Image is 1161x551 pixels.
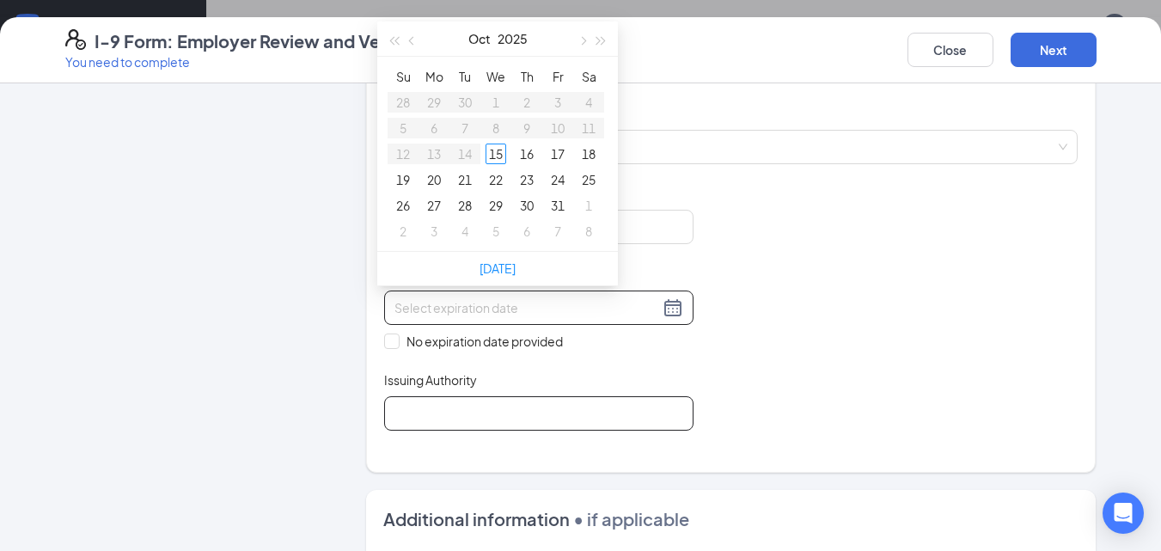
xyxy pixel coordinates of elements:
span: Unrestricted Social Security Card [394,131,1068,163]
th: Su [388,64,419,89]
div: 31 [547,195,568,216]
td: 2025-10-16 [511,141,542,167]
th: Th [511,64,542,89]
td: 2025-10-29 [480,193,511,218]
th: We [480,64,511,89]
td: 2025-10-15 [480,141,511,167]
div: 27 [424,195,444,216]
td: 2025-11-04 [449,218,480,244]
th: Fr [542,64,573,89]
td: 2025-10-26 [388,193,419,218]
td: 2025-10-23 [511,167,542,193]
span: Issuing Authority [384,371,477,389]
div: 16 [516,144,537,164]
td: 2025-10-22 [480,167,511,193]
h4: I-9 Form: Employer Review and Verification [95,29,454,53]
div: 23 [516,169,537,190]
span: • if applicable [570,508,689,530]
td: 2025-10-17 [542,141,573,167]
td: 2025-10-25 [573,167,604,193]
td: 2025-11-08 [573,218,604,244]
td: 2025-10-28 [449,193,480,218]
div: 3 [424,221,444,242]
div: 4 [455,221,475,242]
div: 5 [486,221,506,242]
span: No expiration date provided [400,332,570,351]
div: 15 [486,144,506,164]
div: 6 [516,221,537,242]
td: 2025-10-30 [511,193,542,218]
div: 17 [547,144,568,164]
div: 2 [393,221,413,242]
div: 18 [578,144,599,164]
input: Select expiration date [394,298,659,317]
button: 2025 [498,21,528,56]
td: 2025-10-20 [419,167,449,193]
div: 1 [578,195,599,216]
p: You need to complete [65,53,454,70]
a: [DATE] [480,260,516,276]
th: Tu [449,64,480,89]
th: Mo [419,64,449,89]
td: 2025-11-06 [511,218,542,244]
div: 28 [455,195,475,216]
button: Close [907,33,993,67]
div: Open Intercom Messenger [1103,493,1144,534]
td: 2025-10-24 [542,167,573,193]
div: 30 [516,195,537,216]
div: 21 [455,169,475,190]
td: 2025-11-05 [480,218,511,244]
td: 2025-10-27 [419,193,449,218]
div: 25 [578,169,599,190]
td: 2025-11-02 [388,218,419,244]
td: 2025-11-01 [573,193,604,218]
div: 22 [486,169,506,190]
div: 19 [393,169,413,190]
td: 2025-10-21 [449,167,480,193]
div: 29 [486,195,506,216]
th: Sa [573,64,604,89]
td: 2025-11-07 [542,218,573,244]
td: 2025-10-19 [388,167,419,193]
td: 2025-10-31 [542,193,573,218]
div: 20 [424,169,444,190]
div: 24 [547,169,568,190]
span: Additional information [383,508,570,530]
td: 2025-11-03 [419,218,449,244]
svg: FormI9EVerifyIcon [65,29,86,50]
div: 26 [393,195,413,216]
button: Next [1011,33,1097,67]
div: 7 [547,221,568,242]
button: Oct [468,21,491,56]
div: 8 [578,221,599,242]
td: 2025-10-18 [573,141,604,167]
